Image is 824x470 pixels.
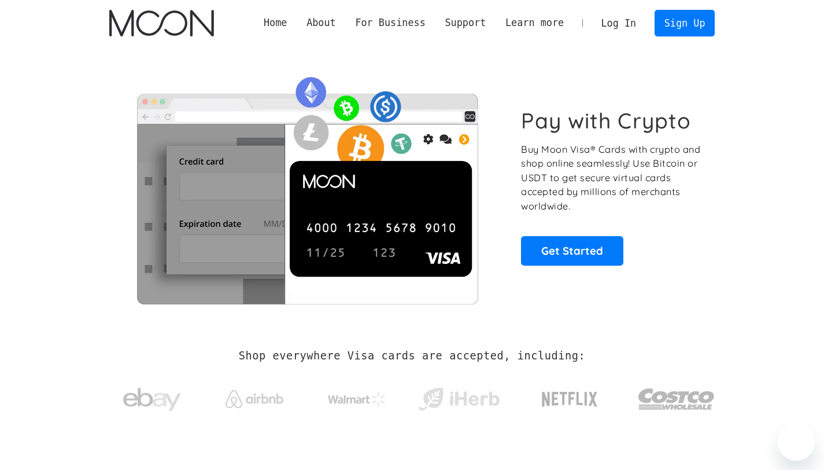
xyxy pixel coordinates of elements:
[521,142,702,214] p: Buy Moon Visa® Cards with crypto and shop online seamlessly! Use Bitcoin or USDT to get secure vi...
[778,424,815,461] iframe: Button to launch messaging window
[211,379,297,414] a: Airbnb
[521,108,691,134] h1: Pay with Crypto
[109,10,214,36] a: home
[592,10,646,36] a: Log In
[416,384,502,414] img: iHerb
[254,16,297,30] a: Home
[505,16,564,30] div: Learn more
[123,381,181,418] img: ebay
[328,392,386,406] img: Walmart
[655,10,715,36] a: Sign Up
[521,236,623,265] a: Get Started
[109,370,195,424] a: ebay
[496,16,574,30] div: Learn more
[109,10,214,36] img: Moon Logo
[445,16,486,30] div: Support
[638,366,715,427] a: Costco
[226,390,283,408] img: Airbnb
[638,377,715,421] img: Costco
[541,385,598,414] img: Netflix
[355,16,425,30] div: For Business
[435,16,496,30] div: Support
[518,373,622,420] a: Netflix
[239,350,585,362] h2: Shop everywhere Visa cards are accepted, including:
[416,373,502,420] a: iHerb
[313,381,400,412] a: Walmart
[306,16,336,30] div: About
[297,16,345,30] div: About
[346,16,435,30] div: For Business
[109,69,505,304] img: Moon Cards let you spend your crypto anywhere Visa is accepted.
